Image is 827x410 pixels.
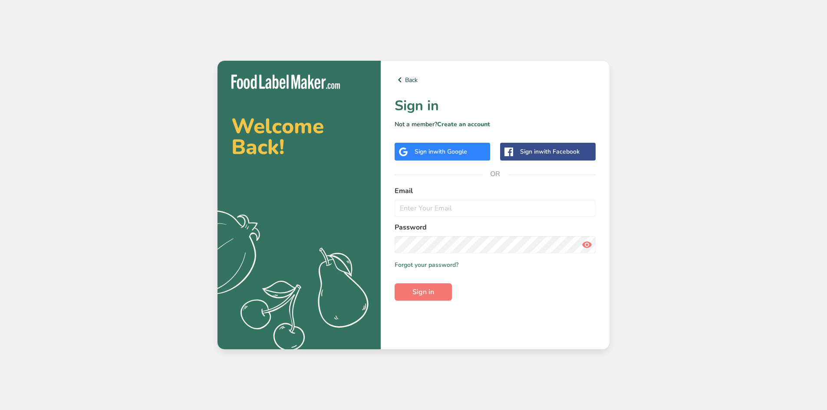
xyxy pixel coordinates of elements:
a: Create an account [437,120,490,128]
span: Sign in [412,287,434,297]
div: Sign in [415,147,467,156]
span: with Facebook [539,148,580,156]
span: OR [482,161,508,187]
div: Sign in [520,147,580,156]
a: Forgot your password? [395,260,458,269]
span: with Google [433,148,467,156]
label: Password [395,222,596,233]
h2: Welcome Back! [231,116,367,157]
p: Not a member? [395,120,596,129]
a: Back [395,75,596,85]
button: Sign in [395,283,452,301]
h1: Sign in [395,95,596,116]
label: Email [395,186,596,196]
img: Food Label Maker [231,75,340,89]
input: Enter Your Email [395,200,596,217]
